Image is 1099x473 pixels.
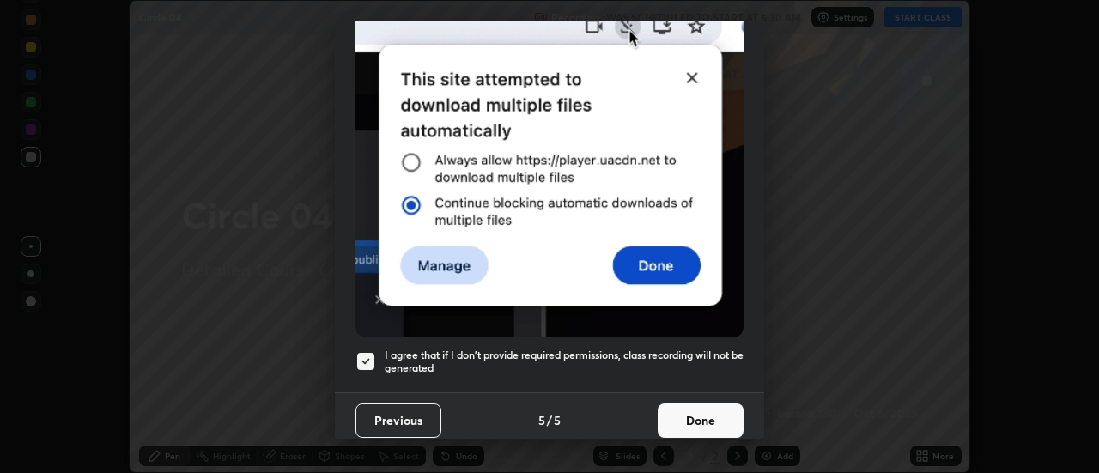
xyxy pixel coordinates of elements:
h4: / [547,411,552,429]
button: Previous [355,403,441,438]
button: Done [658,403,744,438]
h4: 5 [538,411,545,429]
h4: 5 [554,411,561,429]
h5: I agree that if I don't provide required permissions, class recording will not be generated [385,349,744,375]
